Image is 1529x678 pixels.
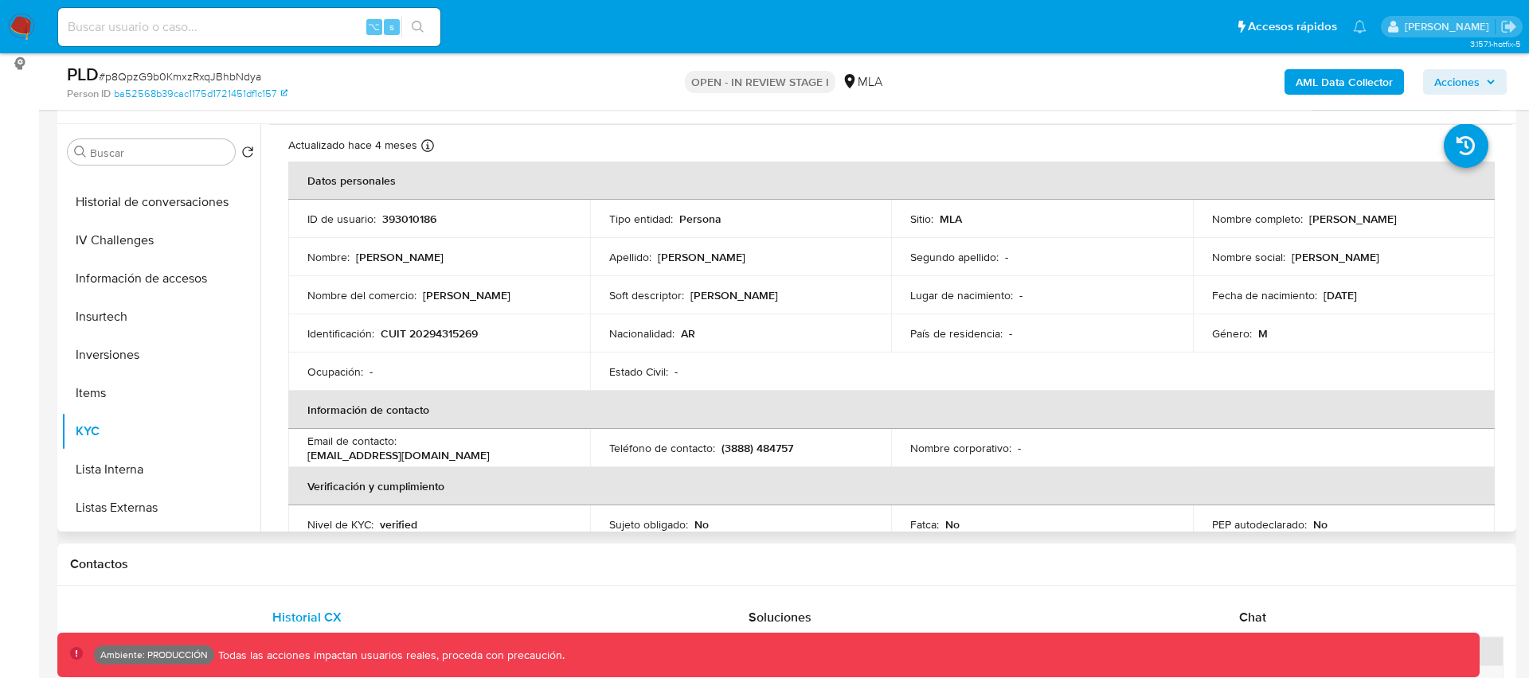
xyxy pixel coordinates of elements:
p: Lugar de nacimiento : [910,288,1013,302]
p: No [694,517,709,532]
span: Accesos rápidos [1248,18,1337,35]
p: Persona [679,212,721,226]
button: Lista Interna [61,450,260,489]
p: Nombre : [307,250,350,264]
p: No [945,517,960,532]
span: s [389,19,394,34]
p: [PERSON_NAME] [1292,250,1379,264]
a: Salir [1500,18,1517,35]
button: Acciones [1423,69,1507,95]
p: [DATE] [1324,288,1357,302]
input: Buscar [90,146,229,160]
a: Notificaciones [1353,20,1367,33]
th: Datos personales [288,162,1495,200]
p: Tipo entidad : [609,212,673,226]
button: Buscar [74,146,87,158]
b: AML Data Collector [1296,69,1393,95]
b: Person ID [67,87,111,101]
p: [PERSON_NAME] [1309,212,1397,226]
p: [PERSON_NAME] [356,250,444,264]
p: Nombre completo : [1212,212,1303,226]
p: Nivel de KYC : [307,517,373,532]
p: Nombre corporativo : [910,441,1011,455]
span: Soluciones [749,608,811,626]
p: - [675,364,678,379]
button: Items [61,374,260,412]
span: # p8QpzG9b0KmxzRxqJBhbNdya [99,68,261,84]
p: (3888) 484757 [721,441,793,455]
p: Nacionalidad : [609,326,675,341]
p: Teléfono de contacto : [609,441,715,455]
p: Ocupación : [307,364,363,379]
p: Fatca : [910,517,939,532]
p: - [1005,250,1008,264]
h1: Contactos [70,556,1504,572]
p: CUIT 20294315269 [381,326,478,341]
p: Ambiente: PRODUCCIÓN [100,652,208,658]
p: PEP autodeclarado : [1212,517,1307,532]
button: Listas Externas [61,489,260,527]
p: No [1313,517,1328,532]
th: Información de contacto [288,391,1495,429]
span: Acciones [1434,69,1480,95]
p: Sujeto obligado : [609,517,688,532]
p: Actualizado hace 4 meses [288,138,417,153]
p: Sitio : [910,212,933,226]
button: search-icon [401,16,434,38]
p: [PERSON_NAME] [690,288,778,302]
p: ID de usuario : [307,212,376,226]
p: Soft descriptor : [609,288,684,302]
p: - [370,364,373,379]
span: Historial CX [272,608,342,626]
p: Género : [1212,326,1252,341]
button: IV Challenges [61,221,260,259]
button: Inversiones [61,336,260,374]
p: MLA [940,212,962,226]
p: - [1019,288,1023,302]
th: Verificación y cumplimiento [288,467,1495,505]
button: Volver al orden por defecto [241,146,254,163]
p: - [1018,441,1021,455]
p: [EMAIL_ADDRESS][DOMAIN_NAME] [307,448,490,462]
button: KYC [61,412,260,450]
p: AR [681,326,695,341]
p: 393010186 [382,212,436,226]
input: Buscar usuario o caso... [58,17,440,37]
b: PLD [67,61,99,87]
button: Historial de conversaciones [61,183,260,221]
button: Información de accesos [61,259,260,298]
p: País de residencia : [910,326,1003,341]
p: Todas las acciones impactan usuarios reales, proceda con precaución. [214,648,565,663]
p: OPEN - IN REVIEW STAGE I [685,71,835,93]
div: MLA [842,73,882,91]
p: Nombre social : [1212,250,1285,264]
span: 3.157.1-hotfix-5 [1470,37,1521,50]
p: Nombre del comercio : [307,288,416,302]
p: [PERSON_NAME] [423,288,510,302]
p: Estado Civil : [609,364,668,379]
button: Marcas AML [61,527,260,565]
span: ⌥ [368,19,380,34]
a: ba52568b39cac1175d1721451df1c157 [114,87,287,101]
p: M [1258,326,1268,341]
span: Chat [1239,608,1266,626]
p: Identificación : [307,326,374,341]
p: Email de contacto : [307,434,397,448]
p: - [1009,326,1012,341]
p: Fecha de nacimiento : [1212,288,1317,302]
button: AML Data Collector [1285,69,1404,95]
p: Segundo apellido : [910,250,999,264]
button: Insurtech [61,298,260,336]
p: [PERSON_NAME] [658,250,745,264]
p: Apellido : [609,250,651,264]
p: verified [380,517,417,532]
p: nicolas.tolosa@mercadolibre.com [1405,19,1495,34]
